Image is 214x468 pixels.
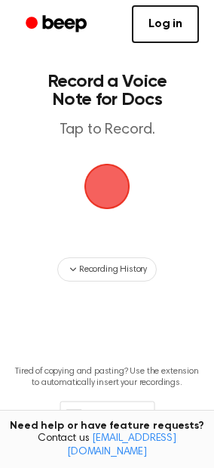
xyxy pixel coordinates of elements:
[84,164,130,209] img: Beep Logo
[15,10,100,39] a: Beep
[27,72,187,109] h1: Record a Voice Note for Docs
[79,263,147,276] span: Recording History
[9,433,205,459] span: Contact us
[27,121,187,140] p: Tap to Record.
[57,257,157,282] button: Recording History
[132,5,199,43] a: Log in
[67,433,176,457] a: [EMAIL_ADDRESS][DOMAIN_NAME]
[12,366,202,389] p: Tired of copying and pasting? Use the extension to automatically insert your recordings.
